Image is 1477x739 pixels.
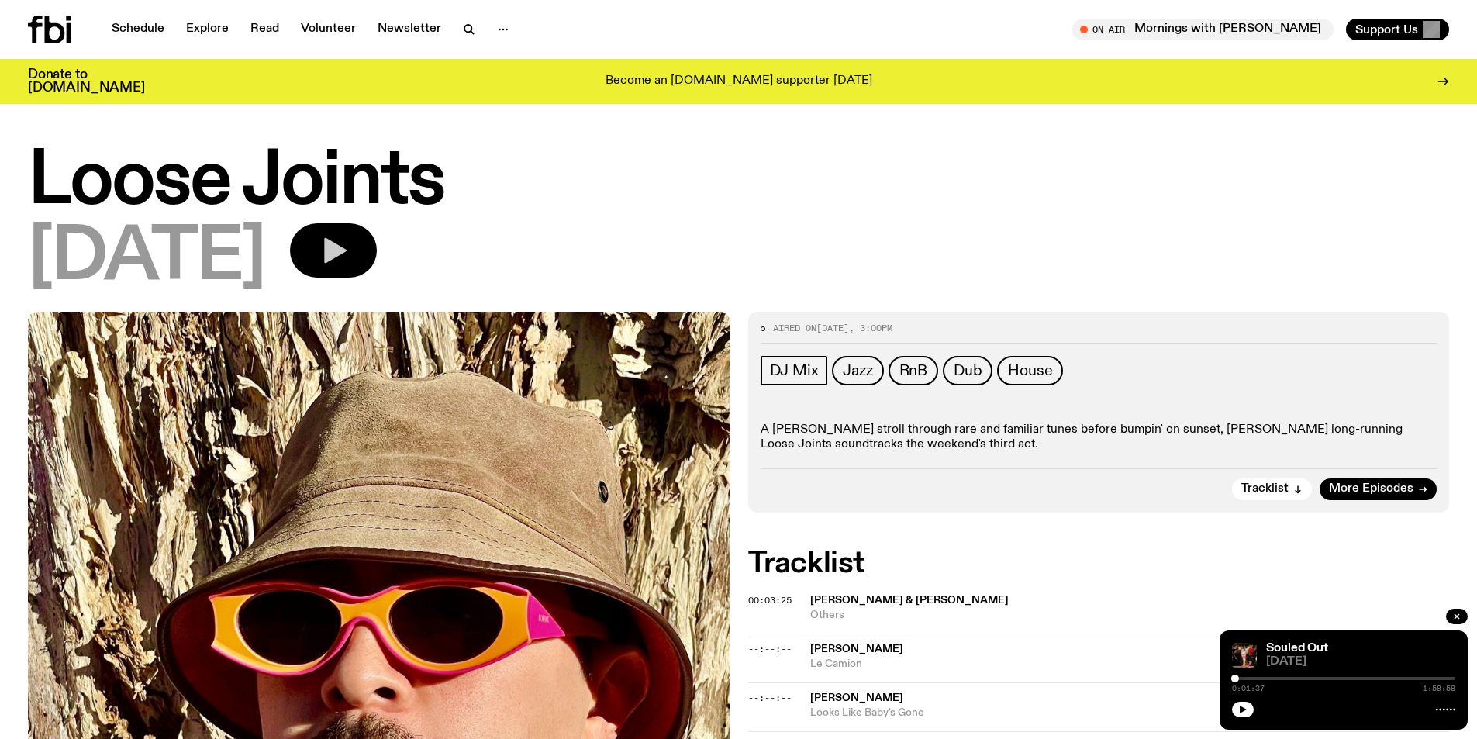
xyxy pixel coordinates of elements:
[1355,22,1418,36] span: Support Us
[816,322,849,334] span: [DATE]
[28,147,1449,217] h1: Loose Joints
[1423,685,1455,692] span: 1:59:58
[177,19,238,40] a: Explore
[810,644,903,654] span: [PERSON_NAME]
[102,19,174,40] a: Schedule
[1241,483,1289,495] span: Tracklist
[849,322,892,334] span: , 3:00pm
[810,657,1450,672] span: Le Camion
[899,362,927,379] span: RnB
[761,356,828,385] a: DJ Mix
[810,706,1450,720] span: Looks Like Baby's Gone
[1329,483,1413,495] span: More Episodes
[773,322,816,334] span: Aired on
[997,356,1063,385] a: House
[889,356,938,385] a: RnB
[241,19,288,40] a: Read
[748,594,792,606] span: 00:03:25
[748,550,1450,578] h2: Tracklist
[1346,19,1449,40] button: Support Us
[810,692,903,703] span: [PERSON_NAME]
[761,423,1437,452] p: A [PERSON_NAME] stroll through rare and familiar tunes before bumpin' on sunset, [PERSON_NAME] lo...
[606,74,872,88] p: Become an [DOMAIN_NAME] supporter [DATE]
[1232,478,1312,500] button: Tracklist
[810,595,1009,606] span: [PERSON_NAME] & [PERSON_NAME]
[748,596,792,605] button: 00:03:25
[810,608,1450,623] span: Others
[1320,478,1437,500] a: More Episodes
[1008,362,1052,379] span: House
[368,19,450,40] a: Newsletter
[1266,656,1455,668] span: [DATE]
[28,68,145,95] h3: Donate to [DOMAIN_NAME]
[1266,642,1328,654] a: Souled Out
[28,223,265,293] span: [DATE]
[1232,685,1265,692] span: 0:01:37
[748,692,792,704] span: --:--:--
[292,19,365,40] a: Volunteer
[832,356,883,385] a: Jazz
[843,362,872,379] span: Jazz
[1072,19,1334,40] button: On AirMornings with [PERSON_NAME]
[954,362,982,379] span: Dub
[770,362,819,379] span: DJ Mix
[748,643,792,655] span: --:--:--
[943,356,992,385] a: Dub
